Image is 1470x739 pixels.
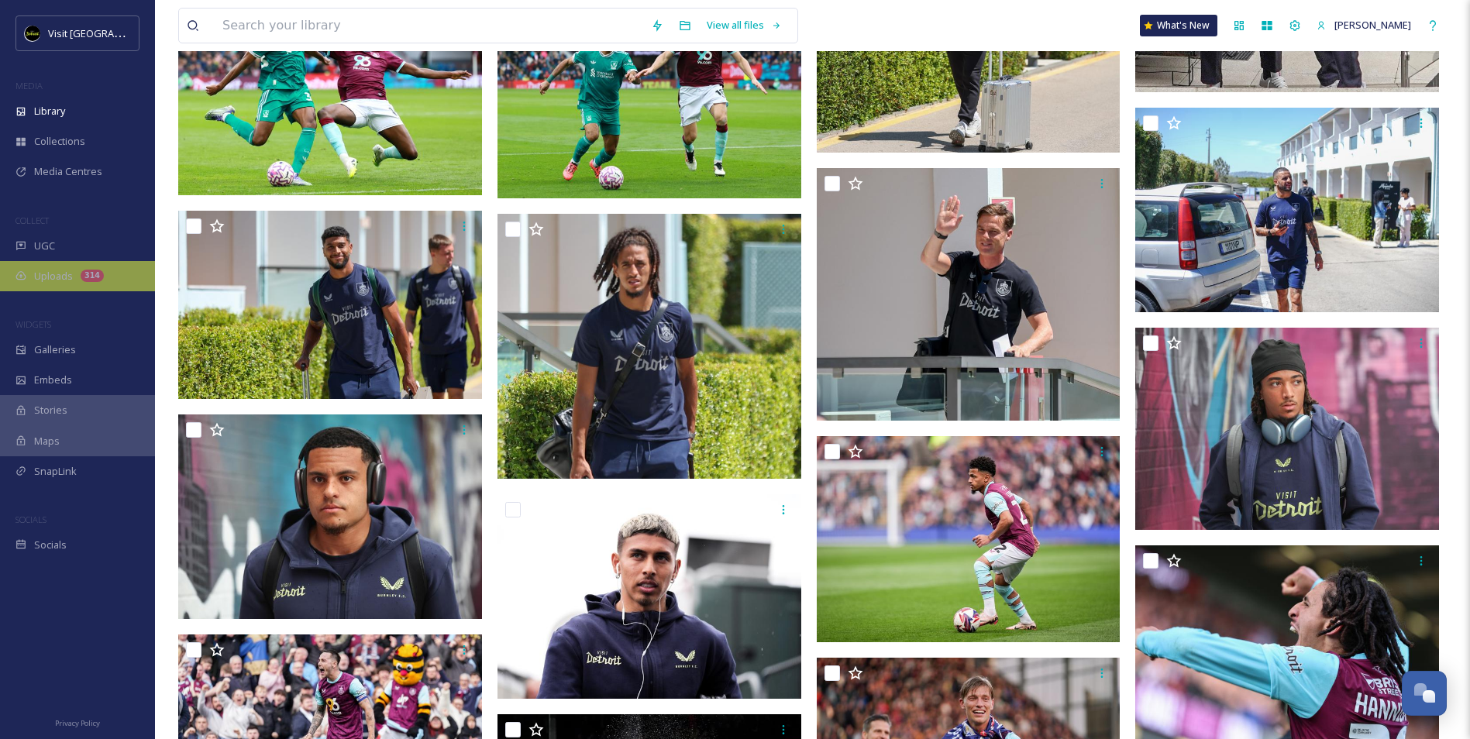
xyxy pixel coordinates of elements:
[34,434,60,449] span: Maps
[55,718,100,728] span: Privacy Policy
[34,134,85,149] span: Collections
[34,104,65,119] span: Library
[178,211,485,400] img: ext_1753295151.237941_sreyna@visitdetroit.com-079A6642.jpg
[34,373,72,387] span: Embeds
[25,26,40,41] img: VISIT%20DETROIT%20LOGO%20-%20BLACK%20BACKGROUND.png
[1140,15,1217,36] a: What's New
[1135,328,1439,530] img: Burnley FC 24-25 season (2).JPG
[817,436,1124,642] img: Burnley FC 24-25 season (19).jpg
[55,713,100,731] a: Privacy Policy
[497,214,804,479] img: ext_1753295148.690729_sreyna@visitdetroit.com-079A6688.jpg
[1402,671,1447,716] button: Open Chat
[15,318,51,330] span: WIDGETS
[497,494,804,699] img: Burnley FC 24-25 season (20).jpg
[817,168,1121,421] img: ext_1753295140.416847_sreyna@visitdetroit.com-079A6600 (1).jpg
[81,270,104,282] div: 314
[34,164,102,179] span: Media Centres
[34,464,77,479] span: SnapLink
[34,342,76,357] span: Galleries
[34,269,73,284] span: Uploads
[15,80,43,91] span: MEDIA
[215,9,643,43] input: Search your library
[1334,18,1411,32] span: [PERSON_NAME]
[1309,10,1419,40] a: [PERSON_NAME]
[15,215,49,226] span: COLLECT
[1135,107,1442,311] img: ext_1753295151.978667_sreyna@visitdetroit.com-SJ205570.jpg
[34,538,67,552] span: Socials
[699,10,790,40] a: View all files
[15,514,46,525] span: SOCIALS
[34,403,67,418] span: Stories
[34,239,55,253] span: UGC
[178,414,485,619] img: Burnley FC 24-25 season (1).JPG
[48,26,168,40] span: Visit [GEOGRAPHIC_DATA]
